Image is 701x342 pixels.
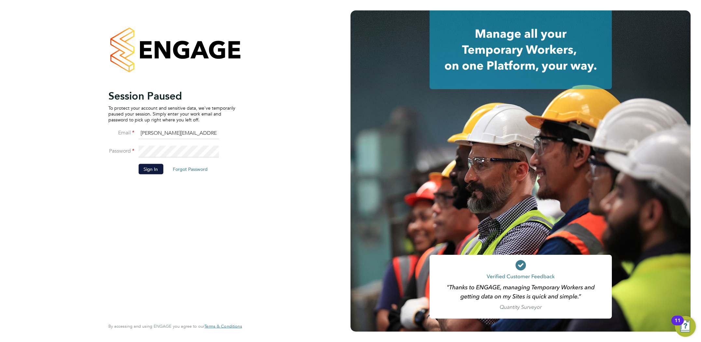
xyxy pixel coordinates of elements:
span: By accessing and using ENGAGE you agree to our [108,323,242,329]
button: Sign In [138,164,163,174]
label: Email [108,129,134,136]
div: 11 [675,321,680,329]
button: Forgot Password [168,164,213,174]
label: Password [108,147,134,154]
span: Terms & Conditions [204,323,242,329]
p: To protect your account and sensitive data, we've temporarily paused your session. Simply enter y... [108,105,235,123]
a: Terms & Conditions [204,324,242,329]
h2: Session Paused [108,89,235,102]
input: Enter your work email... [138,128,219,139]
button: Open Resource Center, 11 new notifications [675,316,696,337]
